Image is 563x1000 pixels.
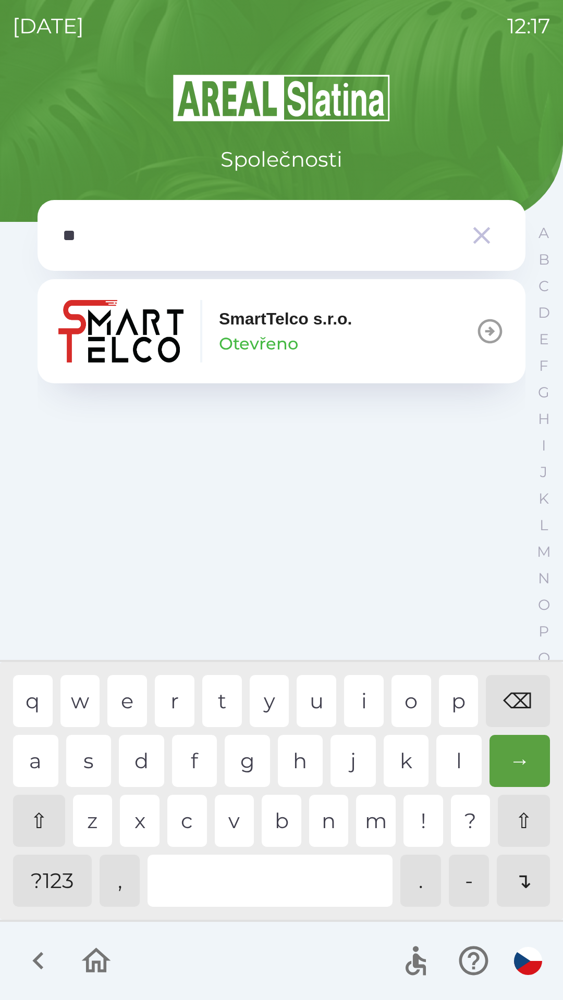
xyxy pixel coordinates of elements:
[531,299,557,326] button: D
[531,592,557,618] button: O
[531,273,557,299] button: C
[537,543,551,561] p: M
[542,436,546,455] p: I
[38,279,525,383] button: SmartTelco s.r.o.Otevřeno
[531,432,557,459] button: I
[538,569,550,587] p: N
[531,618,557,645] button: P
[58,300,183,362] img: a1091e8c-df79-49dc-bd76-976ff18fd19d.png
[219,306,352,331] p: SmartTelco s.r.o.
[538,490,549,508] p: K
[531,459,557,485] button: J
[531,326,557,353] button: E
[538,224,549,242] p: A
[538,596,550,614] p: O
[514,947,542,975] img: cs flag
[531,645,557,671] button: Q
[531,246,557,273] button: B
[538,410,550,428] p: H
[540,516,548,534] p: L
[531,565,557,592] button: N
[531,512,557,539] button: L
[531,485,557,512] button: K
[538,304,550,322] p: D
[531,406,557,432] button: H
[531,539,557,565] button: M
[531,379,557,406] button: G
[531,220,557,246] button: A
[507,10,550,42] p: 12:17
[538,622,549,641] p: P
[13,10,84,42] p: [DATE]
[540,463,547,481] p: J
[539,357,548,375] p: F
[219,331,298,356] p: Otevřeno
[531,353,557,379] button: F
[538,277,549,295] p: C
[221,144,342,175] p: Společnosti
[539,330,549,348] p: E
[538,649,550,667] p: Q
[538,251,549,269] p: B
[538,383,549,402] p: G
[38,73,525,123] img: Logo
